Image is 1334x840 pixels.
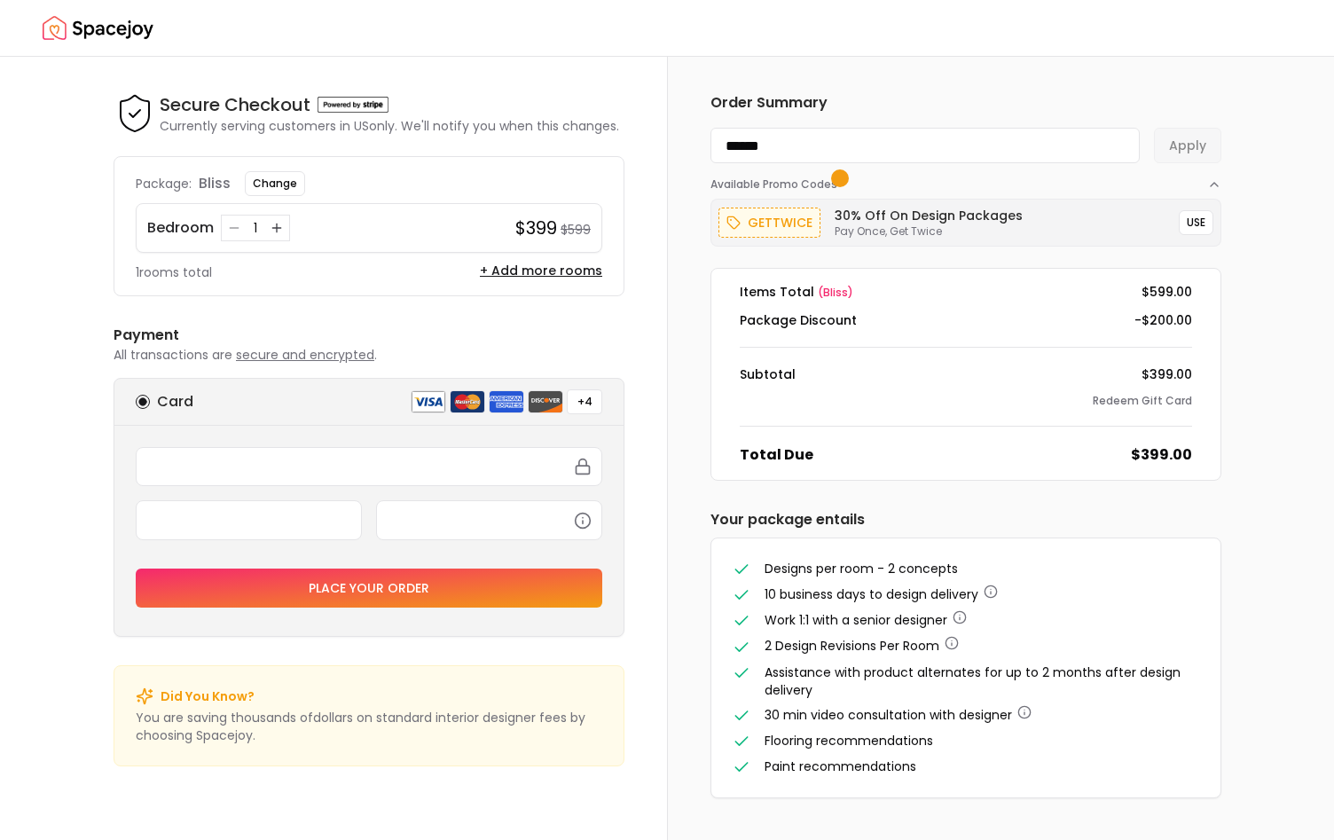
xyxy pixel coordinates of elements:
[1142,365,1192,383] dd: $399.00
[765,706,1012,724] span: 30 min video consultation with designer
[136,175,192,192] p: Package:
[147,459,591,475] iframe: Secure card number input frame
[835,207,1023,224] h6: 30% Off on Design Packages
[236,346,374,364] span: secure and encrypted
[388,512,591,528] iframe: Secure CVC input frame
[710,509,1221,530] h6: Your package entails
[489,390,524,413] img: american express
[765,585,978,603] span: 10 business days to design delivery
[710,192,1221,247] div: Available Promo Codes
[740,311,857,329] dt: Package Discount
[740,365,796,383] dt: Subtotal
[765,637,939,655] span: 2 Design Revisions Per Room
[740,283,853,301] dt: Items Total
[515,216,557,240] h4: $399
[114,325,624,346] h6: Payment
[710,163,1221,192] button: Available Promo Codes
[1142,283,1192,301] dd: $599.00
[835,224,1023,239] p: Pay Once, Get Twice
[528,390,563,413] img: discover
[43,11,153,46] a: Spacejoy
[1134,311,1192,329] dd: -$200.00
[765,663,1181,699] span: Assistance with product alternates for up to 2 months after design delivery
[160,117,619,135] p: Currently serving customers in US only. We'll notify you when this changes.
[765,758,916,775] span: Paint recommendations
[160,92,310,117] h4: Secure Checkout
[765,611,947,629] span: Work 1:1 with a senior designer
[1179,210,1213,235] button: USE
[161,687,255,705] p: Did You Know?
[136,709,602,744] p: You are saving thousands of dollar s on standard interior designer fees by choosing Spacejoy.
[765,560,958,577] span: Designs per room - 2 concepts
[450,390,485,413] img: mastercard
[765,732,933,750] span: Flooring recommendations
[247,219,264,237] div: 1
[147,217,214,239] p: Bedroom
[710,177,843,192] span: Available Promo Codes
[748,212,812,233] p: gettwice
[567,389,602,414] button: +4
[43,11,153,46] img: Spacejoy Logo
[136,569,602,608] button: Place your order
[268,219,286,237] button: Increase quantity for Bedroom
[818,285,853,300] span: ( bliss )
[136,263,212,281] p: 1 rooms total
[157,391,193,412] h6: Card
[225,219,243,237] button: Decrease quantity for Bedroom
[480,262,602,279] button: + Add more rooms
[710,92,1221,114] h6: Order Summary
[1131,444,1192,466] dd: $399.00
[561,221,591,239] small: $599
[318,97,388,113] img: Powered by stripe
[147,512,350,528] iframe: Secure expiration date input frame
[411,390,446,413] img: visa
[199,173,231,194] p: bliss
[114,346,624,364] p: All transactions are .
[740,444,813,466] dt: Total Due
[245,171,305,196] button: Change
[1093,394,1192,408] button: Redeem Gift Card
